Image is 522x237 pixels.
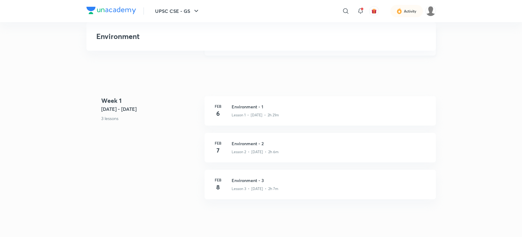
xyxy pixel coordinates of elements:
[101,105,200,113] h5: [DATE] - [DATE]
[232,149,279,155] p: Lesson 2 • [DATE] • 2h 6m
[232,103,428,110] h3: Environment - 1
[371,8,377,14] img: avatar
[86,7,136,16] a: Company Logo
[212,183,224,192] h4: 8
[212,177,224,183] h6: Feb
[205,170,436,207] a: Feb8Environment - 3Lesson 3 • [DATE] • 2h 7m
[205,133,436,170] a: Feb7Environment - 2Lesson 2 • [DATE] • 2h 6m
[212,103,224,109] h6: Feb
[86,7,136,14] img: Company Logo
[396,7,402,15] img: activity
[232,177,428,184] h3: Environment - 3
[96,32,337,41] h3: Environment
[425,6,436,16] img: Somdev
[212,109,224,118] h4: 6
[232,112,279,118] p: Lesson 1 • [DATE] • 2h 21m
[369,6,379,16] button: avatar
[232,140,428,147] h3: Environment - 2
[205,96,436,133] a: Feb6Environment - 1Lesson 1 • [DATE] • 2h 21m
[212,146,224,155] h4: 7
[232,186,278,192] p: Lesson 3 • [DATE] • 2h 7m
[151,5,204,17] button: UPSC CSE - GS
[101,96,200,105] h4: Week 1
[101,115,200,122] p: 3 lessons
[212,140,224,146] h6: Feb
